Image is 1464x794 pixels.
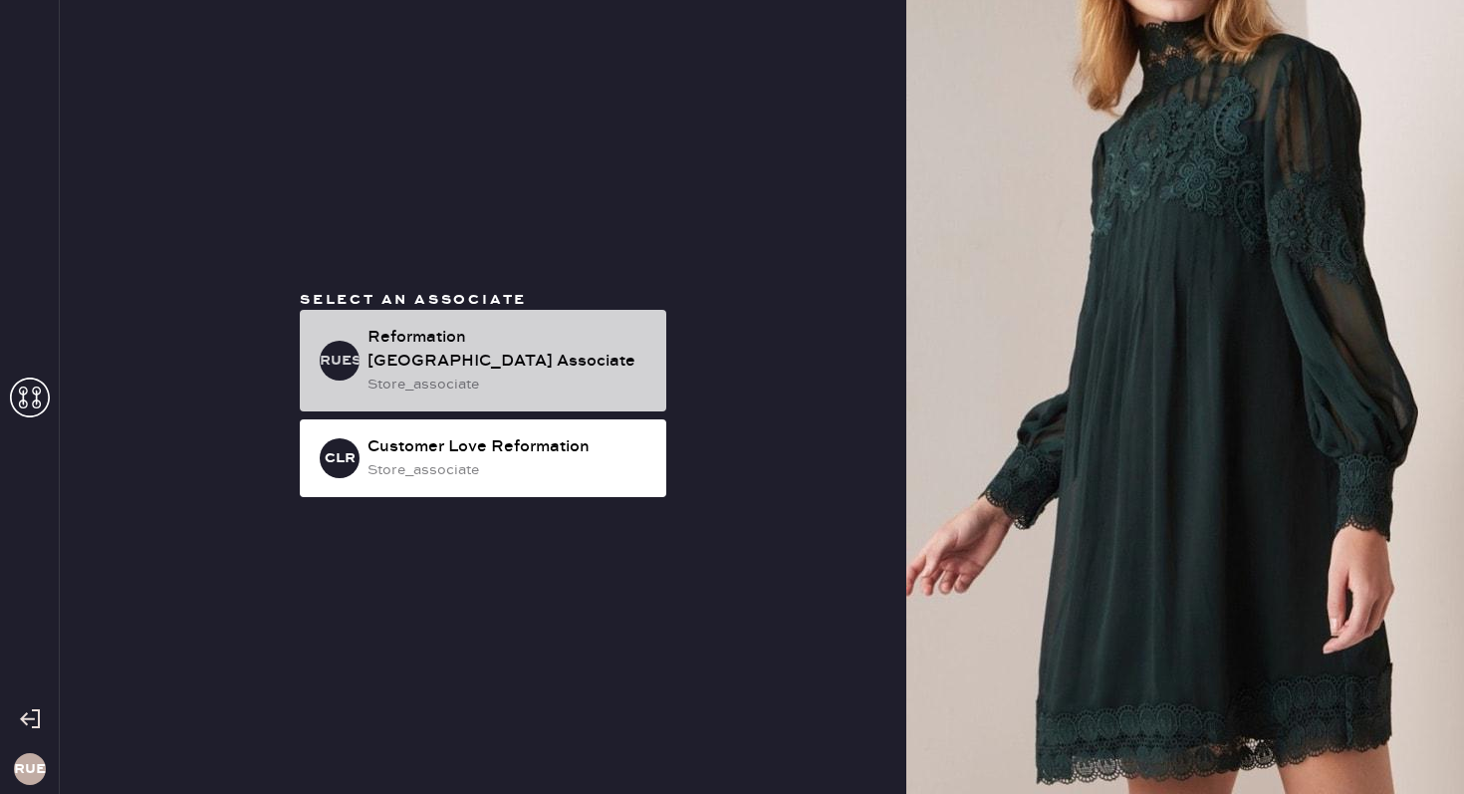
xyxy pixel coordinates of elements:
[367,326,650,374] div: Reformation [GEOGRAPHIC_DATA] Associate
[1369,704,1455,790] iframe: Front Chat
[325,451,356,465] h3: CLR
[367,459,650,481] div: store_associate
[300,291,527,309] span: Select an associate
[320,354,360,368] h3: RUESA
[367,374,650,396] div: store_associate
[367,435,650,459] div: Customer Love Reformation
[14,762,46,776] h3: RUES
